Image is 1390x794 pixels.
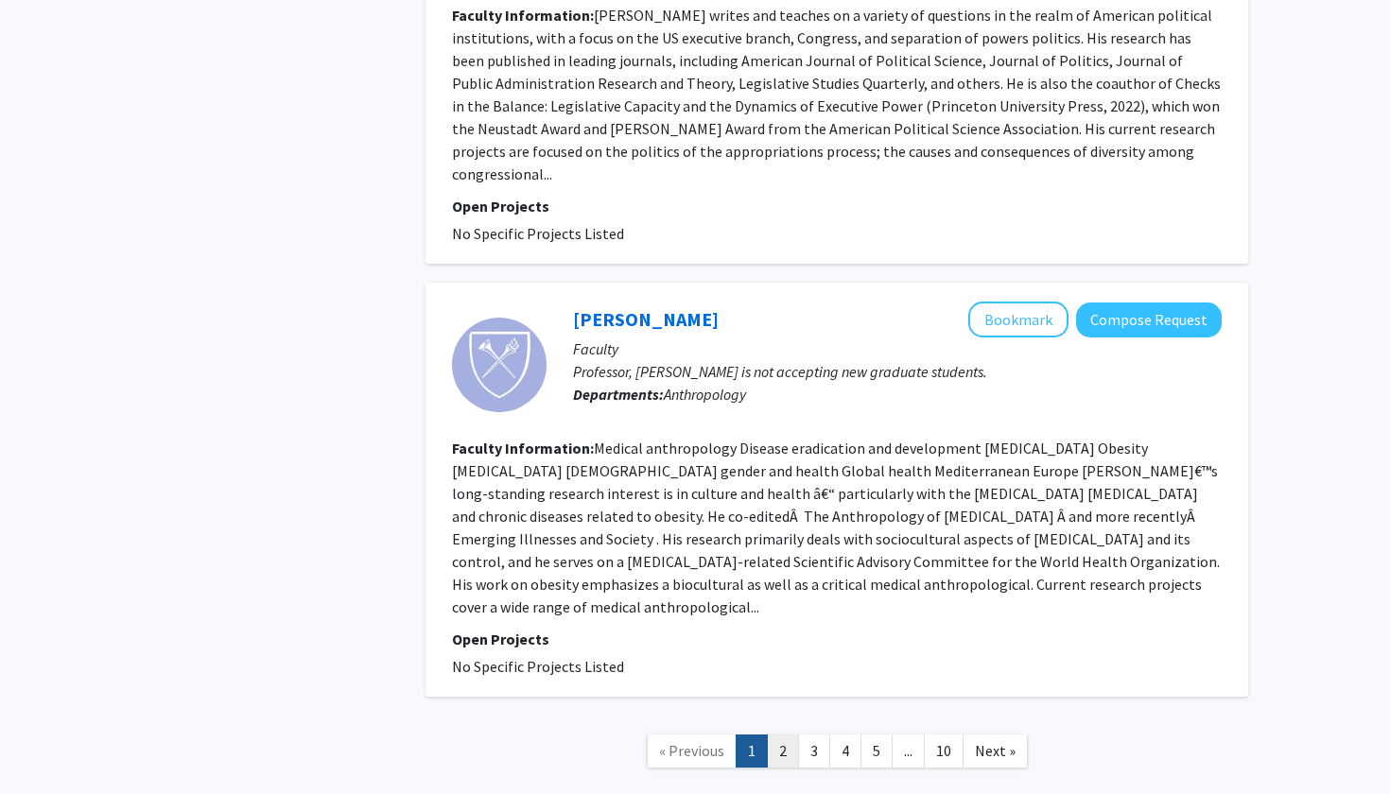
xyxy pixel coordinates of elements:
[1076,302,1222,337] button: Compose Request to Peter Brown
[736,734,768,768] a: 1
[904,741,912,760] span: ...
[452,6,594,25] b: Faculty Information:
[452,657,624,676] span: No Specific Projects Listed
[975,741,1016,760] span: Next »
[573,337,1222,360] p: Faculty
[573,307,719,331] a: [PERSON_NAME]
[452,224,624,243] span: No Specific Projects Listed
[924,734,964,768] a: 10
[829,734,861,768] a: 4
[860,734,893,768] a: 5
[452,195,1222,217] p: Open Projects
[767,734,799,768] a: 2
[664,385,746,404] span: Anthropology
[968,302,1069,337] button: Add Peter Brown to Bookmarks
[452,439,594,457] b: Faculty Information:
[452,439,1220,616] fg-read-more: Medical anthropology Disease eradication and development [MEDICAL_DATA] Obesity [MEDICAL_DATA] [D...
[647,734,737,768] a: Previous Page
[14,709,80,780] iframe: Chat
[452,6,1221,183] fg-read-more: [PERSON_NAME] writes and teaches on a variety of questions in the realm of American political ins...
[573,385,664,404] b: Departments:
[963,734,1028,768] a: Next
[573,360,1222,383] p: Professor, [PERSON_NAME] is not accepting new graduate students.
[452,628,1222,650] p: Open Projects
[426,716,1248,792] nav: Page navigation
[798,734,830,768] a: 3
[659,741,724,760] span: « Previous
